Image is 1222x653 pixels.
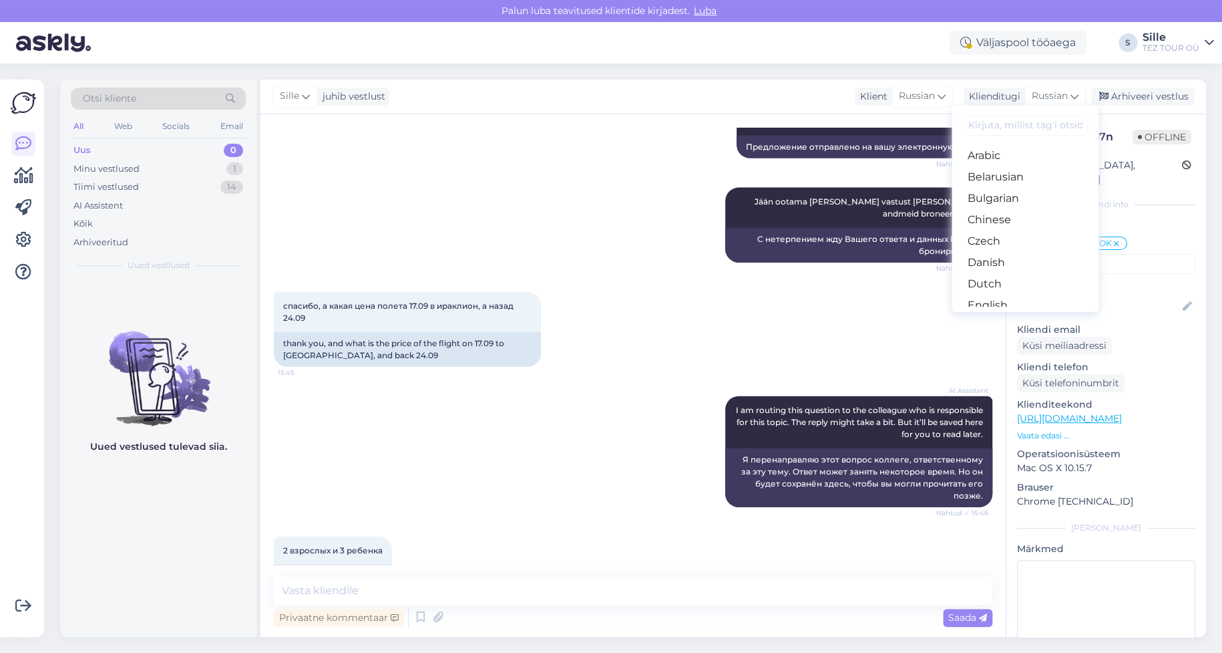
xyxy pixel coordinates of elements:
div: Kõik [73,217,93,231]
div: Email [218,118,246,135]
span: Luba [690,5,721,17]
p: Brauser [1017,481,1195,495]
img: No chats [60,307,256,428]
div: Sille [1143,32,1199,43]
div: Uus [73,144,91,157]
p: Kliendi telefon [1017,360,1195,374]
a: [URL][DOMAIN_NAME] [1017,412,1122,424]
a: Belarusian [952,166,1098,188]
span: OK [1099,239,1112,247]
div: Я перенаправляю этот вопрос коллеге, ответственному за эту тему. Ответ может занять некоторое вре... [725,448,992,507]
span: Otsi kliente [83,92,136,106]
span: Sille [280,89,299,104]
span: спасибо, а какая цена полета 17.09 в ираклион, а назад 24.09 [283,301,516,323]
div: С нетерпением жду Вашего ответа и данных Вашего бронирования. [725,228,992,263]
a: English [952,295,1098,316]
div: TEZ TOUR OÜ [1143,43,1199,53]
a: Czech [952,231,1098,252]
input: Kirjuta, millist tag'i otsid [962,115,1088,136]
div: Klienditugi [964,90,1020,104]
a: SilleTEZ TOUR OÜ [1143,32,1214,53]
div: Kliendi info [1017,199,1195,211]
div: Arhiveeritud [73,236,128,249]
div: Web [112,118,135,135]
div: 0 [224,144,243,157]
div: Socials [160,118,192,135]
div: [PERSON_NAME] [1017,522,1195,534]
div: Tiimi vestlused [73,180,139,194]
span: AI Assistent [938,386,988,396]
div: Klient [855,90,887,104]
div: Предложение отправлено на вашу электронную почту. [737,136,992,158]
p: Uued vestlused tulevad siia. [90,440,227,454]
p: Chrome [TECHNICAL_ID] [1017,495,1195,509]
p: Klienditeekond [1017,398,1195,412]
div: 1 [226,162,243,176]
span: I am routing this question to the colleague who is responsible for this topic. The reply might ta... [736,405,985,439]
div: Küsi meiliaadressi [1017,337,1112,355]
div: 14 [220,180,243,194]
div: S [1118,33,1137,52]
span: Saada [948,612,987,624]
a: Bulgarian [952,188,1098,209]
div: juhib vestlust [317,90,385,104]
p: Märkmed [1017,542,1195,556]
div: Küsi telefoninumbrit [1017,374,1125,392]
a: Danish [952,252,1098,273]
span: Nähtud ✓ 13:46 [936,263,988,273]
div: [GEOGRAPHIC_DATA], [PERSON_NAME] [1021,158,1182,186]
div: thank you, and what is the price of the flight on 17.09 to [GEOGRAPHIC_DATA], and back 24.09 [274,332,541,367]
span: 2 взрослых и 3 ребенка [283,545,383,555]
p: Kliendi tag'id [1017,219,1195,233]
a: Chinese [952,209,1098,231]
input: Lisa nimi [1018,299,1180,314]
span: Uued vestlused [128,259,190,271]
div: Väljaspool tööaega [950,31,1086,55]
p: Operatsioonisüsteem [1017,447,1195,461]
img: Askly Logo [11,90,36,116]
div: Minu vestlused [73,162,140,176]
span: Offline [1133,130,1191,144]
span: Sille [938,177,988,187]
span: Nähtud ✓ 13:46 [936,159,988,169]
div: Arhiveeri vestlus [1091,88,1194,106]
p: Vaata edasi ... [1017,430,1195,442]
p: Mac OS X 10.15.7 [1017,461,1195,475]
a: Arabic [952,145,1098,166]
div: All [71,118,86,135]
p: Kliendi email [1017,323,1195,337]
span: Russian [899,89,935,104]
div: Privaatne kommentaar [274,609,404,627]
span: Russian [1032,89,1068,104]
span: Jään ootama [PERSON_NAME] vastust [PERSON_NAME] andmeid broneerimiseks [755,197,985,219]
span: Nähtud ✓ 15:46 [936,508,988,518]
div: AI Assistent [73,199,123,213]
span: 15:45 [278,368,328,378]
a: Dutch [952,273,1098,295]
p: Kliendi nimi [1017,279,1195,293]
input: Lisa tag [1017,254,1195,274]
